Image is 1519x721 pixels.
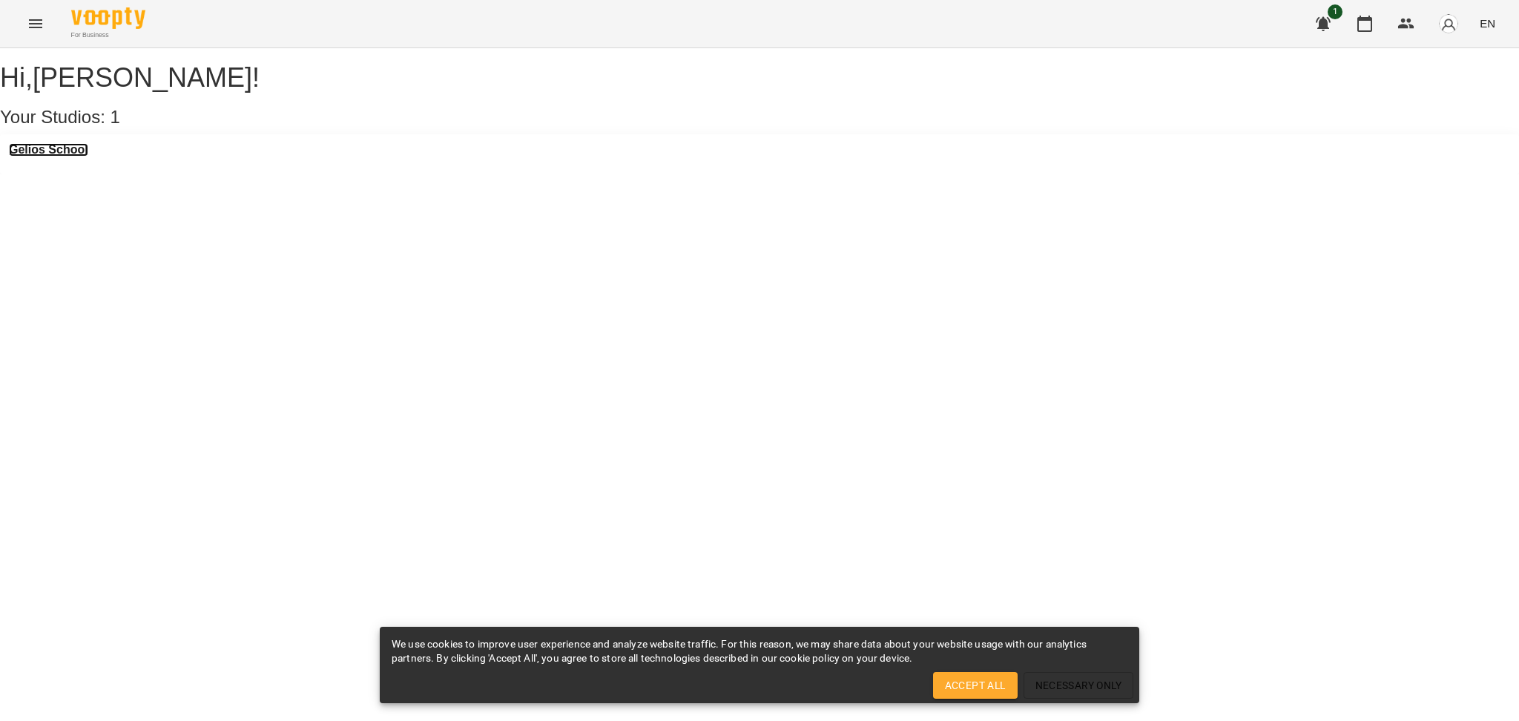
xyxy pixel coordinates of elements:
img: avatar_s.png [1438,13,1459,34]
button: Menu [18,6,53,42]
span: 1 [111,107,120,127]
span: EN [1480,16,1495,31]
span: 1 [1328,4,1342,19]
span: For Business [71,30,145,40]
button: EN [1474,10,1501,37]
img: Voopty Logo [71,7,145,29]
a: Gelios School [9,143,88,157]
